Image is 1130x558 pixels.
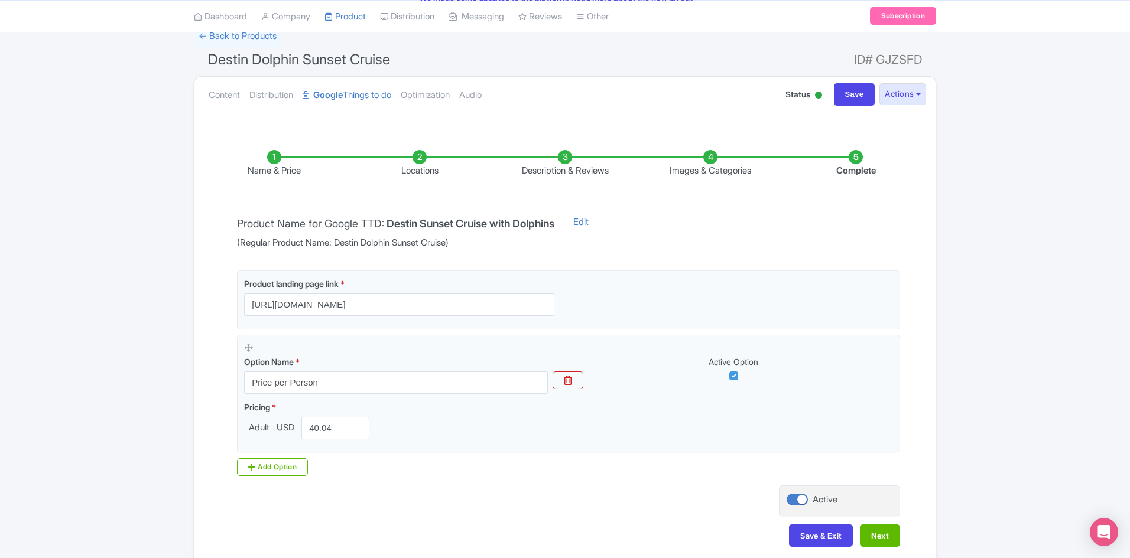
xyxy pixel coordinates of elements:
[237,217,384,230] span: Product Name for Google TTD:
[561,216,600,250] a: Edit
[854,48,922,71] span: ID# GJZSFD
[813,87,824,105] div: Active
[709,357,758,367] span: Active Option
[244,371,548,394] input: Option Name
[313,89,343,102] strong: Google
[209,77,240,114] a: Content
[459,77,482,114] a: Audio
[347,150,492,178] li: Locations
[401,77,450,114] a: Optimization
[237,458,308,476] div: Add Option
[303,77,391,114] a: GoogleThings to do
[301,417,369,439] input: 0.00
[208,51,390,68] span: Destin Dolphin Sunset Cruise
[870,7,936,25] a: Subscription
[244,357,294,367] span: Option Name
[244,402,270,412] span: Pricing
[834,83,875,106] input: Save
[783,150,928,178] li: Complete
[202,150,347,178] li: Name & Price
[492,150,638,178] li: Description & Reviews
[244,293,554,316] input: Product landing page link
[1090,518,1118,546] div: Open Intercom Messenger
[249,77,293,114] a: Distribution
[879,83,926,105] button: Actions
[237,236,554,250] span: (Regular Product Name: Destin Dolphin Sunset Cruise)
[860,524,900,547] button: Next
[244,279,339,289] span: Product landing page link
[274,421,297,435] span: USD
[789,524,853,547] button: Save & Exit
[785,88,810,100] span: Status
[813,493,837,507] div: Active
[638,150,783,178] li: Images & Categories
[244,421,274,435] span: Adult
[194,25,281,48] a: ← Back to Products
[387,218,554,230] h4: Destin Sunset Cruise with Dolphins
